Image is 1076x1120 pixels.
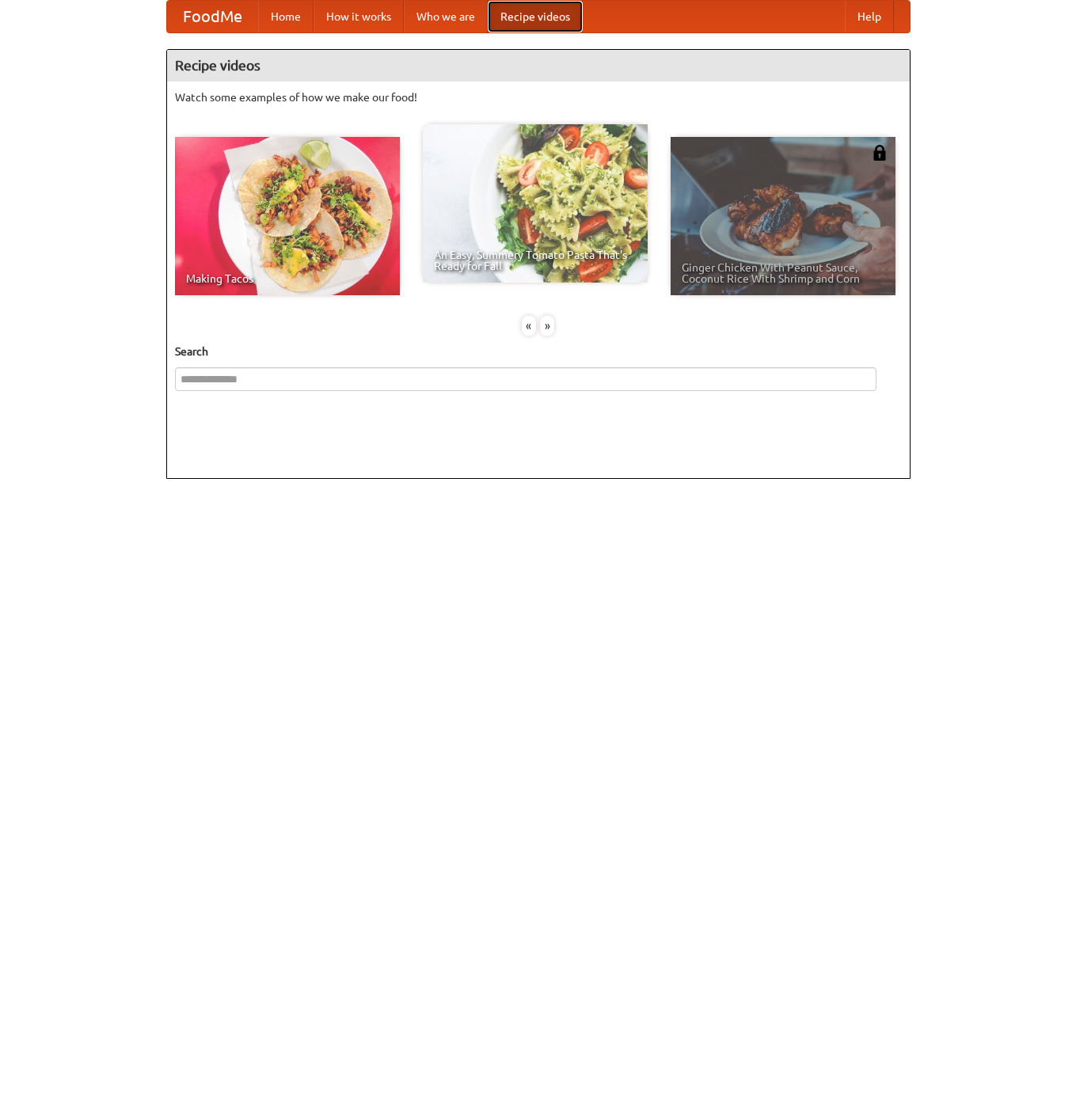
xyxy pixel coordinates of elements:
a: FoodMe [167,1,258,32]
img: 483408.png [872,145,888,161]
a: Home [258,1,314,32]
a: An Easy, Summery Tomato Pasta That's Ready for Fall [423,124,648,283]
a: Help [845,1,894,32]
span: An Easy, Summery Tomato Pasta That's Ready for Fall [434,249,637,271]
h5: Search [175,344,902,359]
p: Watch some examples of how we make our food! [175,89,902,105]
h4: Recipe videos [167,50,910,82]
a: Making Tacos [175,137,400,295]
a: How it works [314,1,404,32]
div: » [540,316,554,336]
div: « [522,316,536,336]
a: Recipe videos [488,1,583,32]
a: Who we are [404,1,488,32]
span: Making Tacos [186,273,389,284]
